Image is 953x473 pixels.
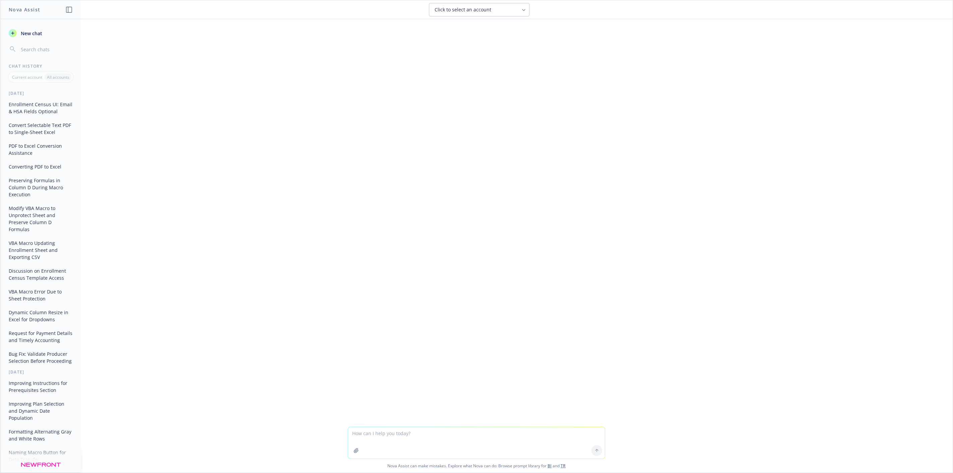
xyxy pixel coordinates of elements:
[548,463,552,469] a: BI
[6,99,75,117] button: Enrollment Census UI: Email & HSA Fields Optional
[6,120,75,138] button: Convert Selectable Text PDF to Single-Sheet Excel
[6,161,75,172] button: Converting PDF to Excel
[12,74,42,80] p: Current account
[6,27,75,39] button: New chat
[6,238,75,263] button: VBA Macro Updating Enrollment Sheet and Exporting CSV
[19,45,73,54] input: Search chats
[1,90,81,96] div: [DATE]
[6,140,75,158] button: PDF to Excel Conversion Assistance
[6,203,75,235] button: Modify VBA Macro to Unprotect Sheet and Preserve Column D Formulas
[1,63,81,69] div: Chat History
[6,426,75,444] button: Formatting Alternating Gray and White Rows
[19,30,42,37] span: New chat
[6,447,75,465] button: Naming Macro Button for Data Transfer
[6,398,75,423] button: Improving Plan Selection and Dynamic Date Population
[6,307,75,325] button: Dynamic Column Resize in Excel for Dropdowns
[47,74,69,80] p: All accounts
[6,286,75,304] button: VBA Macro Error Due to Sheet Protection
[9,6,40,13] h1: Nova Assist
[429,3,529,16] button: Click to select an account
[3,459,950,473] span: Nova Assist can make mistakes. Explore what Nova can do: Browse prompt library for and
[6,265,75,283] button: Discussion on Enrollment Census Template Access
[6,348,75,366] button: Bug Fix: Validate Producer Selection Before Proceeding
[6,378,75,396] button: Improving Instructions for Prerequisites Section
[561,463,566,469] a: TR
[435,6,491,13] span: Click to select an account
[1,369,81,375] div: [DATE]
[6,328,75,346] button: Request for Payment Details and Timely Accounting
[6,175,75,200] button: Preserving Formulas in Column D During Macro Execution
